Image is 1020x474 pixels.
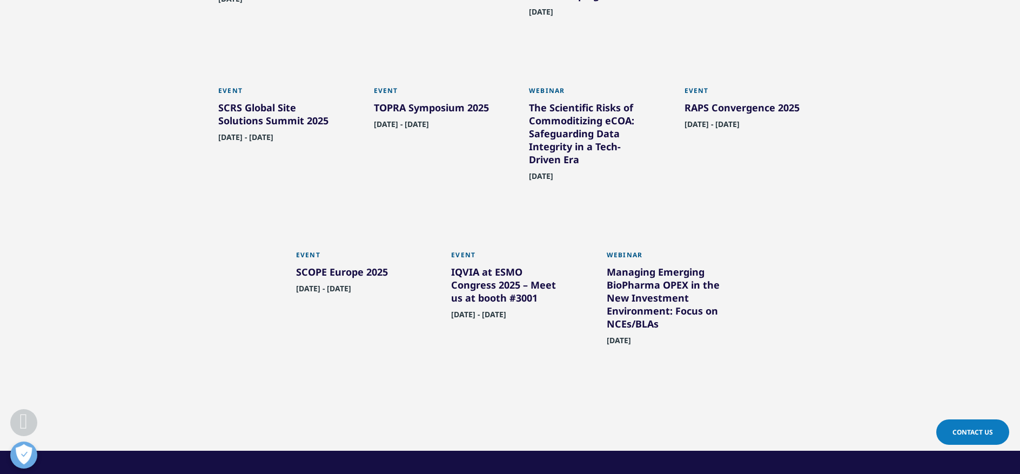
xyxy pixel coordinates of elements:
[374,119,429,136] span: [DATE] - [DATE]
[529,171,553,188] span: [DATE]
[529,86,647,206] a: Webinar The Scientific Risks of Commoditizing eCOA: Safeguarding Data Integrity in a Tech-Driven ...
[296,265,414,283] div: SCOPE Europe 2025
[218,132,273,149] span: [DATE] - [DATE]
[374,86,492,101] div: Event
[952,428,993,437] span: Contact Us
[685,101,802,118] div: RAPS Convergence 2025
[529,6,553,23] span: [DATE]
[607,335,631,352] span: [DATE]
[685,86,802,155] a: Event RAPS Convergence 2025 [DATE] - [DATE]
[296,251,414,265] div: Event
[218,86,336,101] div: Event
[529,101,647,170] div: The Scientific Risks of Commoditizing eCOA: Safeguarding Data Integrity in a Tech-Driven Era
[451,309,506,326] span: [DATE] - [DATE]
[10,442,37,469] button: Präferenzen öffnen
[451,251,569,345] a: Event IQVIA at ESMO Congress 2025 – Meet us at booth #3001 [DATE] - [DATE]
[296,251,414,319] a: Event SCOPE Europe 2025 [DATE] - [DATE]
[218,101,336,131] div: SCRS Global Site Solutions Summit 2025
[607,265,724,335] div: Managing Emerging BioPharma OPEX in the New Investment Environment: Focus on NCEs/BLAs
[607,251,724,371] a: Webinar Managing Emerging BioPharma OPEX in the New Investment Environment: Focus on NCEs/BLAs [D...
[529,86,647,101] div: Webinar
[374,86,492,155] a: Event TOPRA Symposium 2025 [DATE] - [DATE]
[451,265,569,309] div: IQVIA at ESMO Congress 2025 – Meet us at booth #3001
[374,101,492,118] div: TOPRA Symposium 2025
[607,251,724,265] div: Webinar
[936,419,1009,445] a: Contact Us
[685,119,740,136] span: [DATE] - [DATE]
[296,283,351,300] span: [DATE] - [DATE]
[218,86,336,168] a: Event SCRS Global Site Solutions Summit 2025 [DATE] - [DATE]
[685,86,802,101] div: Event
[451,251,569,265] div: Event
